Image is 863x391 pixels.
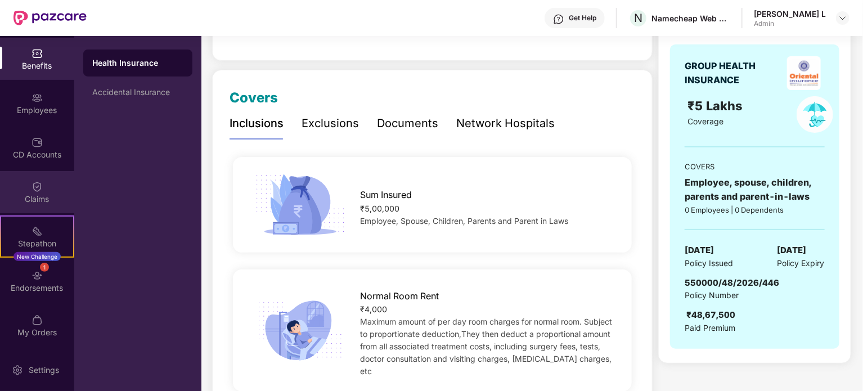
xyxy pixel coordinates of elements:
img: icon [251,297,349,365]
div: Namecheap Web services Pvt Ltd [651,13,730,24]
span: Policy Issued [685,257,733,269]
div: 0 Employees | 0 Dependents [685,204,824,215]
span: Employee, Spouse, Children, Parents and Parent in Laws [360,216,568,226]
div: New Challenge [14,252,61,261]
div: ₹5,00,000 [360,203,614,215]
div: ₹4,000 [360,303,614,316]
div: Admin [754,19,826,28]
img: svg+xml;base64,PHN2ZyB4bWxucz0iaHR0cDovL3d3dy53My5vcmcvMjAwMC9zdmciIHdpZHRoPSIyMSIgaGVpZ2h0PSIyMC... [32,226,43,237]
span: Sum Insured [360,188,412,202]
span: ₹5 Lakhs [688,98,747,113]
div: Employee, spouse, children, parents and parent-in-laws [685,176,824,204]
img: icon [251,171,349,239]
img: policyIcon [797,96,833,133]
div: 1 [40,263,49,272]
img: svg+xml;base64,PHN2ZyBpZD0iSGVscC0zMngzMiIgeG1sbnM9Imh0dHA6Ly93d3cudzMub3JnLzIwMDAvc3ZnIiB3aWR0aD... [553,14,564,25]
img: insurerLogo [787,56,821,90]
span: [DATE] [777,244,807,257]
span: Paid Premium [685,322,735,334]
div: Get Help [569,14,596,23]
span: Coverage [688,116,724,126]
img: svg+xml;base64,PHN2ZyBpZD0iU2V0dGluZy0yMHgyMCIgeG1sbnM9Imh0dHA6Ly93d3cudzMub3JnLzIwMDAvc3ZnIiB3aW... [12,365,23,376]
span: N [634,11,642,25]
span: Normal Room Rent [360,289,439,303]
img: svg+xml;base64,PHN2ZyBpZD0iTXlfT3JkZXJzIiBkYXRhLW5hbWU9Ik15IE9yZGVycyIgeG1sbnM9Imh0dHA6Ly93d3cudz... [32,314,43,326]
div: Exclusions [302,115,359,132]
span: [DATE] [685,244,714,257]
div: ₹48,67,500 [686,308,735,322]
span: Policy Number [685,290,739,300]
div: COVERS [685,161,824,172]
span: Covers [230,89,278,106]
div: Inclusions [230,115,284,132]
img: svg+xml;base64,PHN2ZyBpZD0iRHJvcGRvd24tMzJ4MzIiIHhtbG5zPSJodHRwOi8vd3d3LnczLm9yZy8yMDAwL3N2ZyIgd2... [838,14,847,23]
img: New Pazcare Logo [14,11,87,25]
div: GROUP HEALTH INSURANCE [685,59,783,87]
div: [PERSON_NAME] L [754,8,826,19]
span: Policy Expiry [777,257,825,269]
img: svg+xml;base64,PHN2ZyBpZD0iRW1wbG95ZWVzIiB4bWxucz0iaHR0cDovL3d3dy53My5vcmcvMjAwMC9zdmciIHdpZHRoPS... [32,92,43,104]
img: svg+xml;base64,PHN2ZyBpZD0iQ2xhaW0iIHhtbG5zPSJodHRwOi8vd3d3LnczLm9yZy8yMDAwL3N2ZyIgd2lkdGg9IjIwIi... [32,181,43,192]
div: Stepathon [1,238,73,249]
div: Health Insurance [92,57,183,69]
span: 550000/48/2026/446 [685,277,779,288]
img: svg+xml;base64,PHN2ZyBpZD0iQmVuZWZpdHMiIHhtbG5zPSJodHRwOi8vd3d3LnczLm9yZy8yMDAwL3N2ZyIgd2lkdGg9Ij... [32,48,43,59]
img: svg+xml;base64,PHN2ZyBpZD0iRW5kb3JzZW1lbnRzIiB4bWxucz0iaHR0cDovL3d3dy53My5vcmcvMjAwMC9zdmciIHdpZH... [32,270,43,281]
span: Maximum amount of per day room charges for normal room. Subject to proportionate deduction,They t... [360,317,612,376]
div: Accidental Insurance [92,88,183,97]
div: Documents [377,115,438,132]
div: Settings [25,365,62,376]
img: svg+xml;base64,PHN2ZyBpZD0iQ0RfQWNjb3VudHMiIGRhdGEtbmFtZT0iQ0QgQWNjb3VudHMiIHhtbG5zPSJodHRwOi8vd3... [32,137,43,148]
div: Network Hospitals [456,115,555,132]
